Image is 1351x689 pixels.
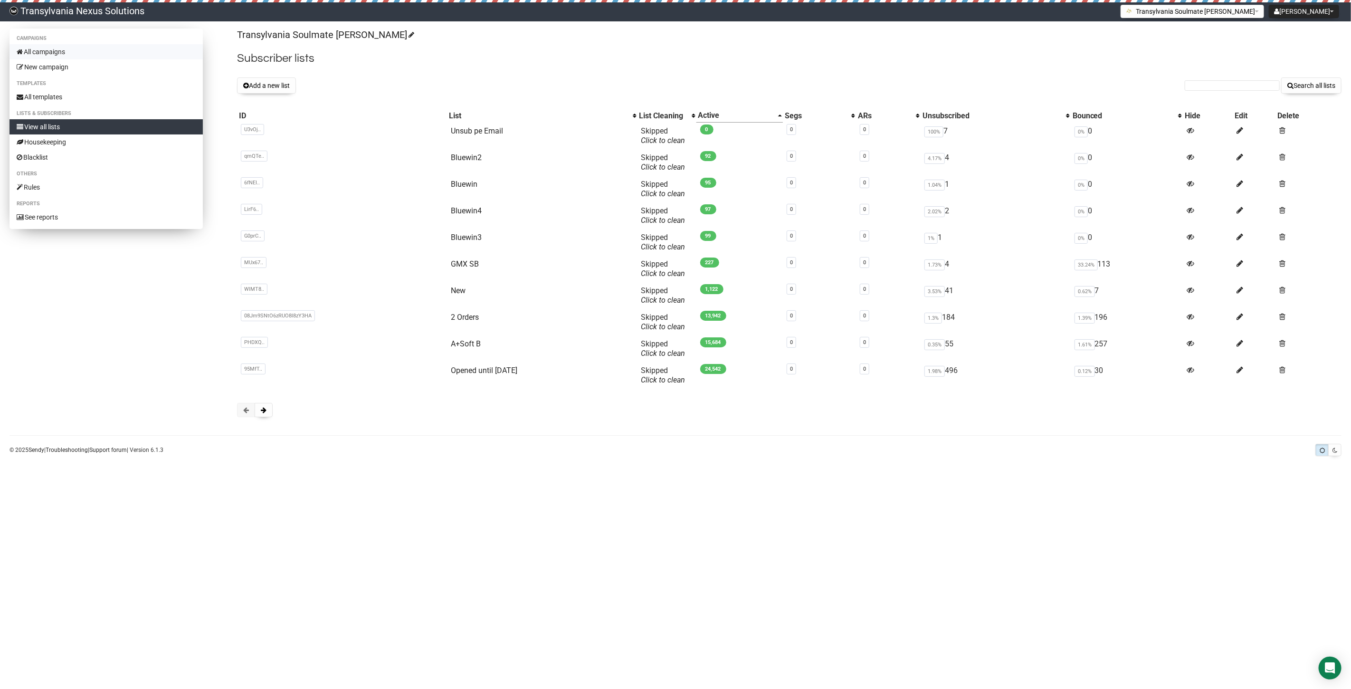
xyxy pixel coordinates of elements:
div: Segs [785,111,847,121]
a: Click to clean [641,296,685,305]
td: 55 [921,335,1071,362]
div: Delete [1277,111,1340,121]
a: Opened until [DATE] [451,366,517,375]
div: Open Intercom Messenger [1319,657,1341,679]
span: 0% [1075,180,1088,191]
td: 257 [1071,335,1183,362]
a: Click to clean [641,349,685,358]
span: Skipped [641,233,685,251]
td: 496 [921,362,1071,389]
th: Unsubscribed: No sort applied, activate to apply an ascending sort [921,109,1071,123]
li: Templates [10,78,203,89]
a: Troubleshooting [46,447,88,453]
span: qmQTe.. [241,151,267,162]
a: All campaigns [10,44,203,59]
span: 6fNEI.. [241,177,263,188]
a: Unsub pe Email [451,126,503,135]
span: 0% [1075,206,1088,217]
a: 0 [863,339,866,345]
img: 1.png [1126,7,1133,15]
a: Bluewin3 [451,233,482,242]
span: Skipped [641,366,685,384]
span: 99 [700,231,716,241]
td: 0 [1071,149,1183,176]
th: Active: Ascending sort applied, activate to apply a descending sort [696,109,783,123]
a: 0 [863,153,866,159]
a: Click to clean [641,163,685,172]
li: Others [10,168,203,180]
span: 13,942 [700,311,726,321]
a: Click to clean [641,136,685,145]
a: 0 [790,153,793,159]
a: See reports [10,210,203,225]
div: Unsubscribed [923,111,1061,121]
th: Delete: No sort applied, sorting is disabled [1275,109,1341,123]
a: Blacklist [10,150,203,165]
span: 0% [1075,126,1088,137]
span: U3vOj.. [241,124,264,135]
span: 227 [700,258,719,268]
span: 1% [924,233,938,244]
li: Lists & subscribers [10,108,203,119]
a: Support forum [89,447,127,453]
a: Click to clean [641,216,685,225]
span: 2.02% [924,206,945,217]
span: 3.53% [924,286,945,297]
td: 2 [921,202,1071,229]
button: Search all lists [1281,77,1341,94]
button: Add a new list [237,77,296,94]
a: Click to clean [641,269,685,278]
a: 0 [790,206,793,212]
span: 95MfT.. [241,364,266,374]
span: 33.24% [1075,259,1098,270]
a: 0 [863,313,866,319]
span: Skipped [641,313,685,331]
td: 7 [1071,282,1183,309]
div: ID [239,111,445,121]
span: G0prC.. [241,230,265,241]
td: 30 [1071,362,1183,389]
span: MUx67.. [241,257,266,268]
a: A+Soft B [451,339,481,348]
a: 0 [863,286,866,292]
a: Rules [10,180,203,195]
a: 0 [790,286,793,292]
span: 0 [700,124,714,134]
td: 7 [921,123,1071,149]
span: Skipped [641,126,685,145]
th: ID: No sort applied, sorting is disabled [237,109,447,123]
a: Click to clean [641,189,685,198]
span: 1.39% [1075,313,1095,324]
a: Bluewin2 [451,153,482,162]
a: New campaign [10,59,203,75]
p: © 2025 | | | Version 6.1.3 [10,445,163,455]
td: 0 [1071,123,1183,149]
div: Edit [1235,111,1274,121]
span: Skipped [641,180,685,198]
button: [PERSON_NAME] [1269,5,1339,18]
span: 1.61% [1075,339,1095,350]
span: 95 [700,178,716,188]
span: 0.35% [924,339,945,350]
th: List: No sort applied, activate to apply an ascending sort [447,109,637,123]
th: List Cleaning: No sort applied, activate to apply an ascending sort [637,109,696,123]
span: 1.73% [924,259,945,270]
td: 4 [921,149,1071,176]
span: 1.04% [924,180,945,191]
span: Skipped [641,259,685,278]
a: Bluewin4 [451,206,482,215]
a: 0 [790,180,793,186]
a: All templates [10,89,203,105]
th: Hide: No sort applied, sorting is disabled [1183,109,1233,123]
span: 08Jm9SNtO6zRUO8l8zY3HA [241,310,315,321]
span: 97 [700,204,716,214]
a: Sendy [29,447,44,453]
th: Segs: No sort applied, activate to apply an ascending sort [783,109,856,123]
a: GMX SB [451,259,479,268]
li: Reports [10,198,203,210]
a: 0 [863,259,866,266]
span: 0% [1075,153,1088,164]
span: 1.98% [924,366,945,377]
a: 0 [863,126,866,133]
td: 41 [921,282,1071,309]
